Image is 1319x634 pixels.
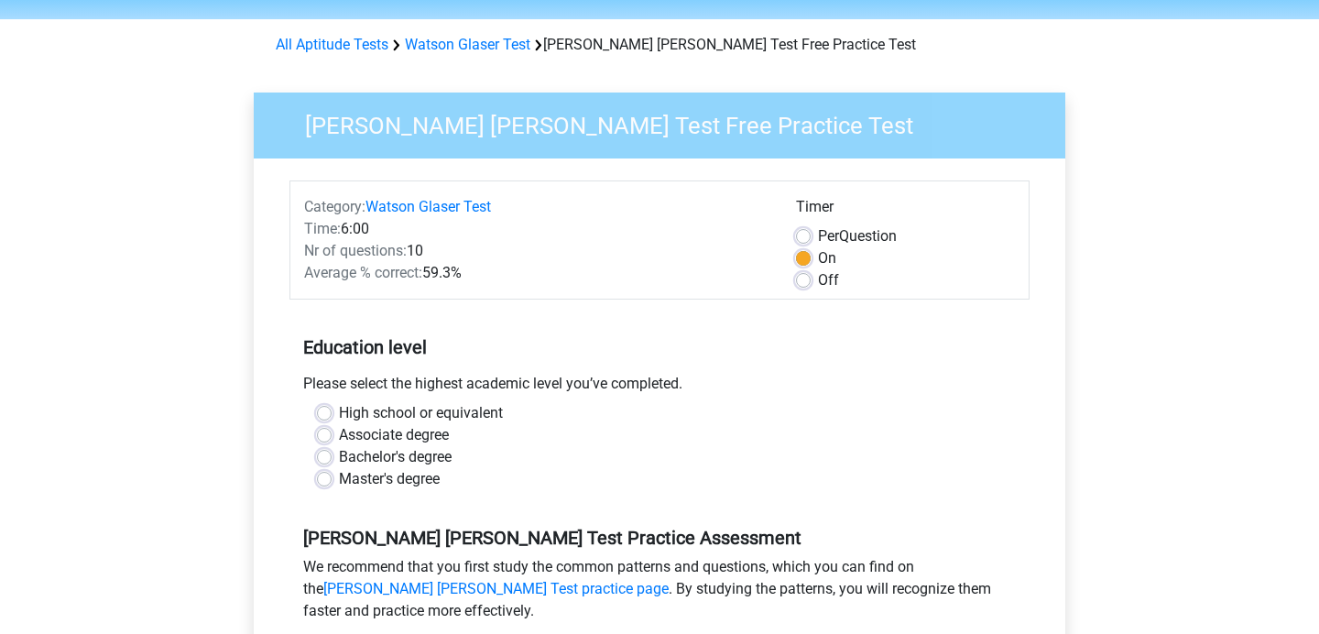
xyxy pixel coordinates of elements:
label: High school or equivalent [339,402,503,424]
label: Question [818,225,897,247]
div: We recommend that you first study the common patterns and questions, which you can find on the . ... [289,556,1030,629]
label: On [818,247,836,269]
a: [PERSON_NAME] [PERSON_NAME] Test practice page [323,580,669,597]
span: Average % correct: [304,264,422,281]
a: Watson Glaser Test [405,36,530,53]
span: Nr of questions: [304,242,407,259]
h5: [PERSON_NAME] [PERSON_NAME] Test Practice Assessment [303,527,1016,549]
label: Master's degree [339,468,440,490]
div: Timer [796,196,1015,225]
a: All Aptitude Tests [276,36,388,53]
div: Please select the highest academic level you’ve completed. [289,373,1030,402]
label: Associate degree [339,424,449,446]
div: [PERSON_NAME] [PERSON_NAME] Test Free Practice Test [268,34,1051,56]
div: 6:00 [290,218,782,240]
span: Per [818,227,839,245]
a: Watson Glaser Test [365,198,491,215]
h5: Education level [303,329,1016,366]
span: Category: [304,198,365,215]
div: 59.3% [290,262,782,284]
div: 10 [290,240,782,262]
label: Bachelor's degree [339,446,452,468]
label: Off [818,269,839,291]
h3: [PERSON_NAME] [PERSON_NAME] Test Free Practice Test [283,104,1052,140]
span: Time: [304,220,341,237]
